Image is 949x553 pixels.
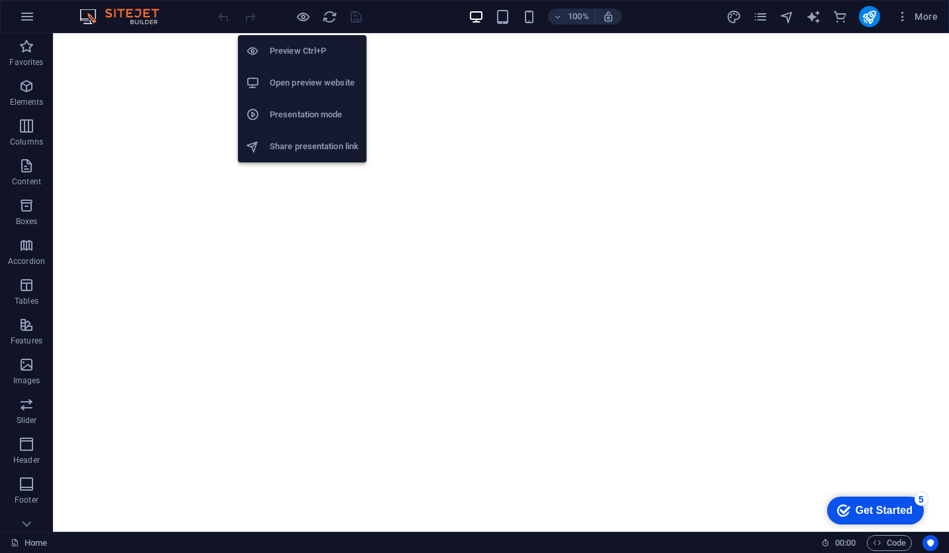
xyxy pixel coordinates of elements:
button: Usercentrics [922,535,938,551]
button: 100% [548,9,595,25]
i: Design (Ctrl+Alt+Y) [726,9,742,25]
p: Images [13,375,40,386]
p: Slider [17,415,37,426]
p: Content [12,176,41,187]
button: reload [321,9,337,25]
button: Code [867,535,912,551]
button: commerce [832,9,848,25]
button: text_generator [806,9,822,25]
h6: Session time [821,535,856,551]
i: Navigator [779,9,795,25]
button: navigator [779,9,795,25]
span: : [844,538,846,548]
p: Favorites [9,57,43,68]
div: 5 [98,3,111,16]
p: Columns [10,137,43,147]
i: Publish [862,9,877,25]
i: AI Writer [806,9,821,25]
img: Editor Logo [76,9,176,25]
p: Boxes [16,216,38,227]
a: Click to cancel selection. Double-click to open Pages [11,535,47,551]
h6: Share presentation link [270,139,359,154]
button: More [891,6,943,27]
h6: Open preview website [270,75,359,91]
span: 00 00 [835,535,856,551]
button: pages [753,9,769,25]
i: Pages (Ctrl+Alt+S) [753,9,768,25]
button: publish [859,6,880,27]
i: Reload page [322,9,337,25]
i: On resize automatically adjust zoom level to fit chosen device. [602,11,614,23]
p: Header [13,455,40,465]
h6: 100% [568,9,589,25]
p: Features [11,336,42,346]
span: Code [873,535,906,551]
div: Get Started 5 items remaining, 0% complete [11,7,107,34]
p: Footer [15,495,38,505]
h6: Preview Ctrl+P [270,43,359,59]
p: Elements [10,97,44,107]
button: design [726,9,742,25]
h6: Presentation mode [270,107,359,123]
p: Tables [15,296,38,306]
i: Commerce [832,9,848,25]
span: More [896,10,938,23]
div: Get Started [39,15,96,27]
p: Accordion [8,256,45,267]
